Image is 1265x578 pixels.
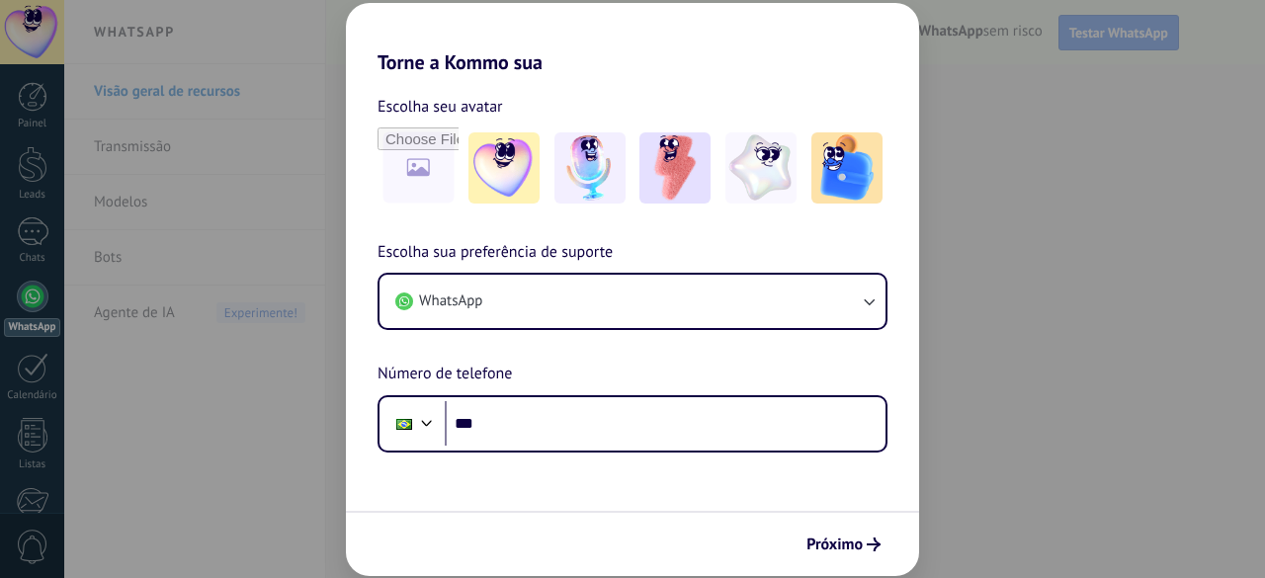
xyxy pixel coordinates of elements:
[798,528,889,561] button: Próximo
[346,3,919,74] h2: Torne a Kommo sua
[554,132,626,204] img: -2.jpeg
[639,132,711,204] img: -3.jpeg
[811,132,883,204] img: -5.jpeg
[468,132,540,204] img: -1.jpeg
[379,275,885,328] button: WhatsApp
[725,132,797,204] img: -4.jpeg
[419,291,482,311] span: WhatsApp
[385,403,423,445] div: Brazil: + 55
[806,537,863,551] span: Próximo
[378,240,613,266] span: Escolha sua preferência de suporte
[378,362,512,387] span: Número de telefone
[378,94,503,120] span: Escolha seu avatar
